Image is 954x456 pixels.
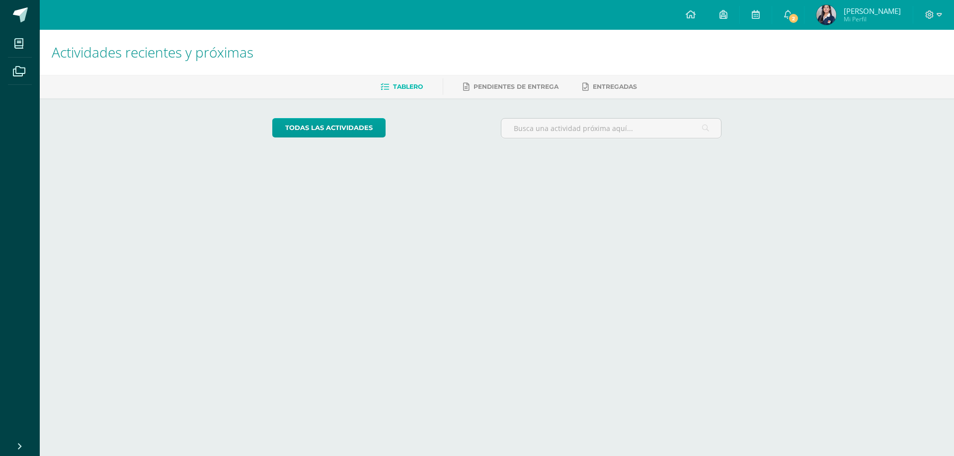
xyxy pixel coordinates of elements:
input: Busca una actividad próxima aquí... [501,119,721,138]
span: Mi Perfil [844,15,901,23]
span: Tablero [393,83,423,90]
span: 2 [788,13,799,24]
span: [PERSON_NAME] [844,6,901,16]
a: Tablero [381,79,423,95]
span: Actividades recientes y próximas [52,43,253,62]
img: d193ac837ee24942bc2da92aa6fa4b96.png [816,5,836,25]
a: Entregadas [582,79,637,95]
span: Pendientes de entrega [474,83,558,90]
a: Pendientes de entrega [463,79,558,95]
span: Entregadas [593,83,637,90]
a: todas las Actividades [272,118,386,137]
